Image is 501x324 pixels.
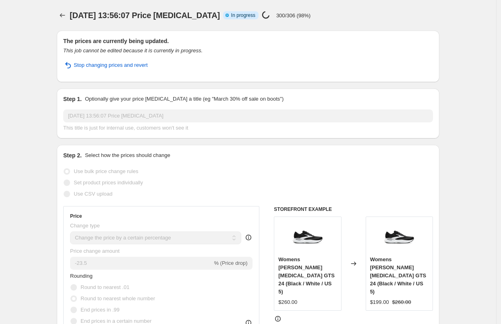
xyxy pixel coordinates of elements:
[274,206,433,213] h6: STOREFRONT EXAMPLE
[276,12,311,19] p: 300/306 (98%)
[74,180,143,186] span: Set product prices individually
[70,223,100,229] span: Change type
[63,47,203,54] i: This job cannot be edited because it is currently in progress.
[63,37,433,45] h2: The prices are currently being updated.
[81,318,151,324] span: End prices in a certain number
[292,221,324,253] img: WomensBrooksAdrenalineGTS24-Black_White_80x.jpg
[63,151,82,159] h2: Step 2.
[81,307,120,313] span: End prices in .99
[74,61,148,69] span: Stop changing prices and revert
[70,273,93,279] span: Rounding
[214,260,247,266] span: % (Price drop)
[81,284,129,290] span: Round to nearest .01
[58,59,153,72] button: Stop changing prices and revert
[370,256,426,295] span: Womens [PERSON_NAME] [MEDICAL_DATA] GTS 24 (Black / White / US 5)
[70,11,220,20] span: [DATE] 13:56:07 Price [MEDICAL_DATA]
[231,12,255,19] span: In progress
[63,109,433,122] input: 30% off holiday sale
[57,10,68,21] button: Price change jobs
[70,257,212,270] input: -15
[383,221,415,253] img: WomensBrooksAdrenalineGTS24-Black_White_80x.jpg
[81,295,155,301] span: Round to nearest whole number
[392,298,411,306] strike: $260.00
[70,213,82,219] h3: Price
[74,168,138,174] span: Use bulk price change rules
[85,151,170,159] p: Select how the prices should change
[70,248,120,254] span: Price change amount
[278,298,297,306] div: $260.00
[278,256,335,295] span: Womens [PERSON_NAME] [MEDICAL_DATA] GTS 24 (Black / White / US 5)
[85,95,284,103] p: Optionally give your price [MEDICAL_DATA] a title (eg "March 30% off sale on boots")
[244,233,253,241] div: help
[63,125,188,131] span: This title is just for internal use, customers won't see it
[74,191,112,197] span: Use CSV upload
[63,95,82,103] h2: Step 1.
[370,298,389,306] div: $199.00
